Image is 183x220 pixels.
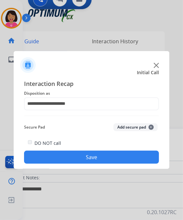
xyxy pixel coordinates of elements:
[147,208,176,216] p: 0.20.1027RC
[137,69,159,76] span: Initial Call
[20,57,36,73] img: contactIcon
[34,140,61,146] label: DO NOT call
[24,79,159,89] span: Interaction Recap
[24,151,159,164] button: Save
[113,123,158,131] button: Add secure pad+
[24,89,159,97] span: Disposition as
[149,125,154,130] span: +
[24,123,45,131] span: Secure Pad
